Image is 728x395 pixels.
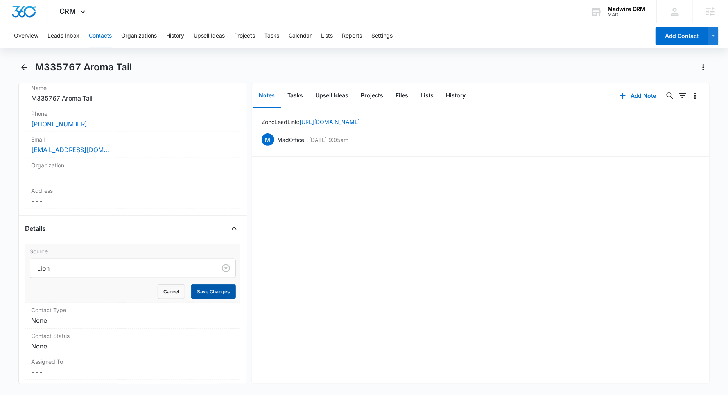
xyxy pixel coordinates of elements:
dd: None [31,341,235,351]
button: Filters [676,90,689,102]
h1: M335767 Aroma Tail [35,61,132,73]
button: Close [228,222,240,235]
div: account name [608,6,646,12]
dd: --- [31,367,235,377]
label: Phone [31,110,235,118]
button: Tasks [281,84,309,108]
button: History [166,23,184,48]
div: Organization--- [25,158,241,183]
p: Zoho Lead Link: [262,118,360,126]
button: Overflow Menu [689,90,701,102]
button: Calendar [289,23,312,48]
label: Assigned To [31,357,235,366]
div: Phone[PHONE_NUMBER] [25,106,241,132]
dd: --- [31,196,235,206]
a: [PHONE_NUMBER] [31,119,88,129]
button: Back [18,61,30,74]
a: [EMAIL_ADDRESS][DOMAIN_NAME] [31,145,109,154]
p: MadOffice [277,136,304,144]
button: Lists [414,84,440,108]
button: Organizations [121,23,157,48]
button: Leads Inbox [48,23,79,48]
div: Contact StatusNone [25,329,241,354]
a: [URL][DOMAIN_NAME] [299,118,360,125]
button: Projects [234,23,255,48]
label: Contact Type [31,306,235,314]
button: History [440,84,472,108]
button: Actions [697,61,710,74]
span: CRM [60,7,76,15]
label: Source [30,247,236,255]
div: Assigned To--- [25,354,241,380]
label: Name [31,84,235,92]
dd: --- [31,171,235,180]
button: Projects [355,84,389,108]
label: Email [31,135,235,144]
button: Overview [14,23,38,48]
button: Files [389,84,414,108]
label: Address [31,187,235,195]
label: Contact Status [31,332,235,340]
button: Add Note [612,86,664,105]
button: Search... [664,90,676,102]
button: Lists [321,23,333,48]
button: Upsell Ideas [309,84,355,108]
button: Clear [220,262,232,275]
div: Contact TypeNone [25,303,241,329]
button: Reports [342,23,362,48]
dd: M335767 Aroma Tail [31,93,235,103]
button: Save Changes [191,284,236,299]
button: Notes [253,84,281,108]
div: account id [608,12,646,18]
button: Contacts [89,23,112,48]
label: Organization [31,161,235,169]
label: Tags [31,383,235,391]
button: Settings [371,23,393,48]
button: Upsell Ideas [194,23,225,48]
dd: None [31,316,235,325]
button: Tasks [264,23,279,48]
button: Add Contact [656,27,708,45]
div: Email[EMAIL_ADDRESS][DOMAIN_NAME] [25,132,241,158]
span: M [262,133,274,146]
div: NameM335767 Aroma Tail [25,81,241,106]
h4: Details [25,224,46,233]
p: [DATE] 9:05am [309,136,348,144]
button: Cancel [158,284,185,299]
div: Address--- [25,183,241,209]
